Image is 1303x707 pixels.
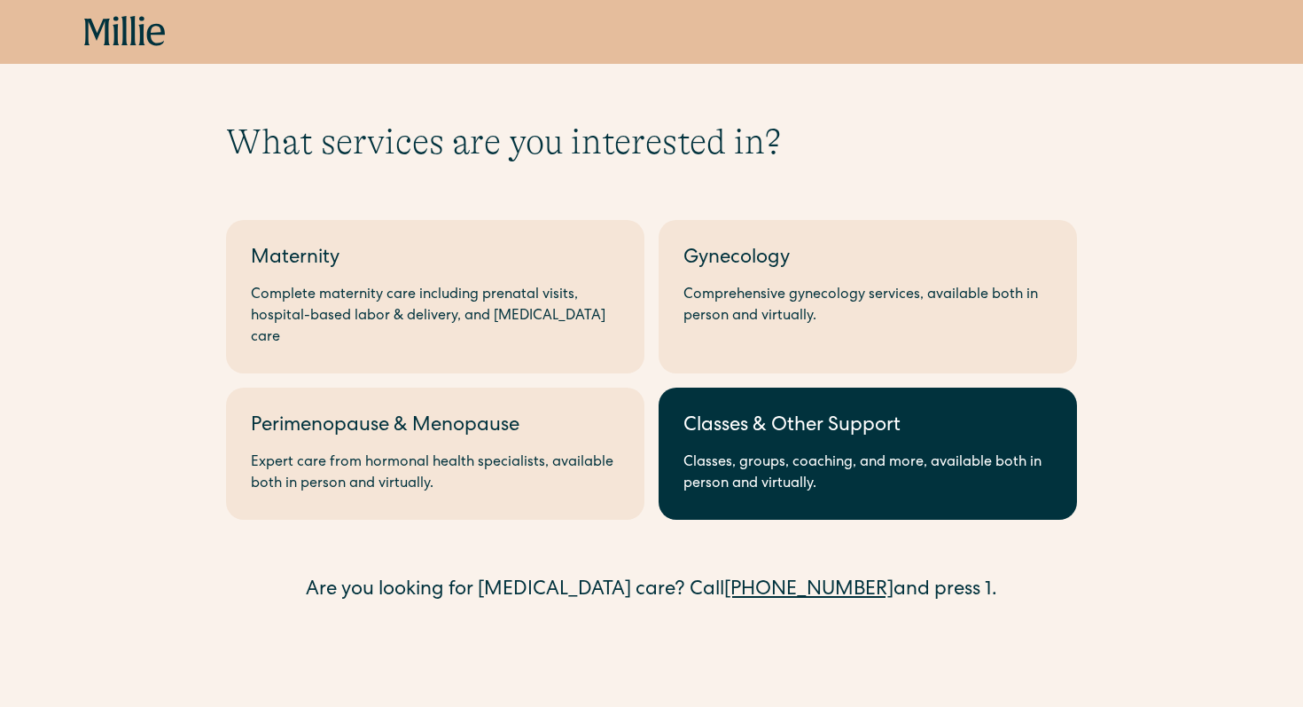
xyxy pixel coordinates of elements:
div: Comprehensive gynecology services, available both in person and virtually. [683,285,1052,327]
div: Are you looking for [MEDICAL_DATA] care? Call and press 1. [226,577,1077,606]
a: MaternityComplete maternity care including prenatal visits, hospital-based labor & delivery, and ... [226,220,644,373]
div: Perimenopause & Menopause [251,412,620,442]
a: Classes & Other SupportClasses, groups, coaching, and more, available both in person and virtually. [659,388,1077,520]
a: Perimenopause & MenopauseExpert care from hormonal health specialists, available both in person a... [226,388,644,520]
a: GynecologyComprehensive gynecology services, available both in person and virtually. [659,220,1077,373]
div: Classes & Other Support [683,412,1052,442]
div: Complete maternity care including prenatal visits, hospital-based labor & delivery, and [MEDICAL_... [251,285,620,349]
div: Classes, groups, coaching, and more, available both in person and virtually. [683,452,1052,495]
h1: What services are you interested in? [226,121,1077,163]
div: Expert care from hormonal health specialists, available both in person and virtually. [251,452,620,495]
div: Maternity [251,245,620,274]
div: Gynecology [683,245,1052,274]
a: [PHONE_NUMBER] [724,581,893,601]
